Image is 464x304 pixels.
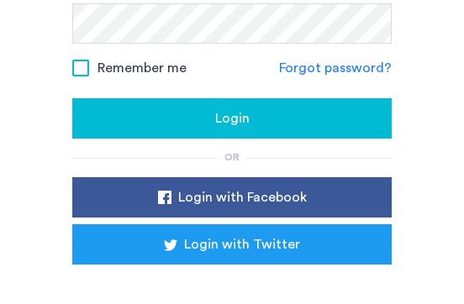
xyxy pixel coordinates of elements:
button: button [72,224,392,265]
button: button [72,98,392,139]
a: Forgot password? [279,58,392,78]
span: Remember me [98,58,187,78]
button: button [72,177,392,218]
span: Login with Facebook [178,187,307,207]
span: Login with Twitter [184,234,300,254]
span: or [224,152,240,162]
span: Login [215,108,250,128]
